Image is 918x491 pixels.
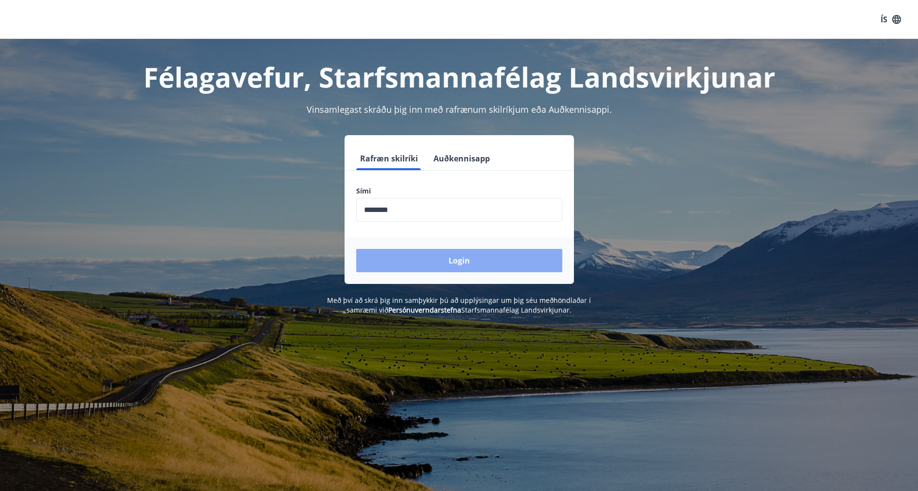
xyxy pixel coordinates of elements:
button: Auðkennisapp [430,147,494,170]
span: Vinsamlegast skráðu þig inn með rafrænum skilríkjum eða Auðkennisappi. [307,104,612,115]
button: Rafræn skilríki [356,147,422,170]
button: ÍS [875,11,906,28]
h1: Félagavefur, Starfsmannafélag Landsvirkjunar [121,58,797,95]
span: Með því að skrá þig inn samþykkir þú að upplýsingar um þig séu meðhöndlaðar í samræmi við Starfsm... [327,296,591,315]
button: Login [356,249,562,272]
a: Persónuverndarstefna [388,305,461,315]
label: Sími [356,186,562,196]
